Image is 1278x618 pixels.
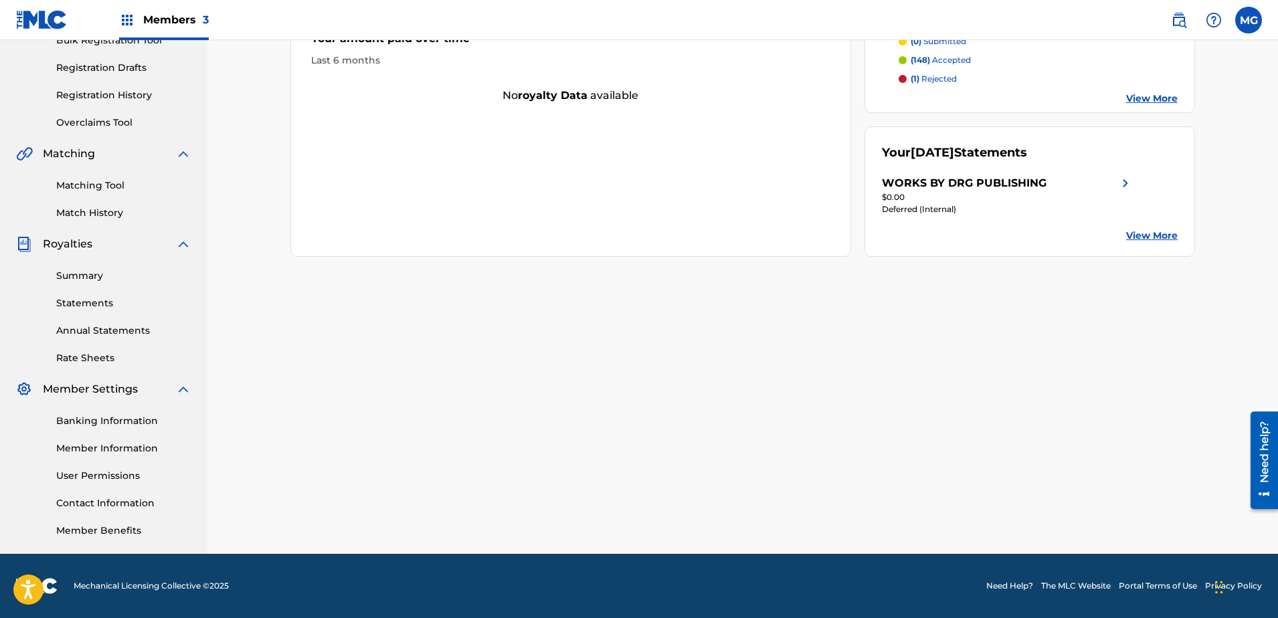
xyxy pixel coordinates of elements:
[911,36,921,46] span: (0)
[1041,580,1111,592] a: The MLC Website
[143,12,209,27] span: Members
[56,441,191,455] a: Member Information
[56,351,191,365] a: Rate Sheets
[16,381,32,397] img: Member Settings
[911,55,930,65] span: (148)
[1205,580,1262,592] a: Privacy Policy
[56,496,191,510] a: Contact Information
[74,580,229,592] span: Mechanical Licensing Collective © 2025
[899,54,1178,66] a: (148) accepted
[43,381,138,397] span: Member Settings
[518,89,587,102] strong: royalty data
[56,88,191,102] a: Registration History
[291,88,850,104] div: No available
[56,324,191,338] a: Annual Statements
[1241,405,1278,516] iframe: Resource Center
[175,236,191,252] img: expand
[1117,175,1133,191] img: right chevron icon
[986,580,1033,592] a: Need Help?
[56,179,191,193] a: Matching Tool
[56,206,191,220] a: Match History
[1126,229,1178,243] a: View More
[175,146,191,162] img: expand
[1211,554,1278,618] iframe: Chat Widget
[56,414,191,428] a: Banking Information
[882,175,1133,215] a: WORKS BY DRG PUBLISHINGright chevron icon$0.00Deferred (Internal)
[899,73,1178,85] a: (1) rejected
[56,524,191,538] a: Member Benefits
[56,61,191,75] a: Registration Drafts
[1126,92,1178,106] a: View More
[16,236,32,252] img: Royalties
[175,381,191,397] img: expand
[56,116,191,130] a: Overclaims Tool
[911,73,957,85] p: rejected
[1171,12,1187,28] img: search
[911,54,971,66] p: accepted
[43,236,92,252] span: Royalties
[1200,7,1227,33] div: Help
[56,33,191,47] a: Bulk Registration Tool
[311,31,830,54] div: Your amount paid over time
[911,145,954,160] span: [DATE]
[1215,567,1223,607] div: Drag
[56,469,191,483] a: User Permissions
[16,10,68,29] img: MLC Logo
[911,35,966,47] p: submitted
[1206,12,1222,28] img: help
[16,578,58,594] img: logo
[56,269,191,283] a: Summary
[203,13,209,26] span: 3
[882,175,1046,191] div: WORKS BY DRG PUBLISHING
[911,74,919,84] span: (1)
[899,35,1178,47] a: (0) submitted
[882,203,1133,215] div: Deferred (Internal)
[16,146,33,162] img: Matching
[882,144,1027,162] div: Your Statements
[43,146,95,162] span: Matching
[119,12,135,28] img: Top Rightsholders
[882,191,1133,203] div: $0.00
[1119,580,1197,592] a: Portal Terms of Use
[1166,7,1192,33] a: Public Search
[311,54,830,68] div: Last 6 months
[1235,7,1262,33] div: User Menu
[56,296,191,310] a: Statements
